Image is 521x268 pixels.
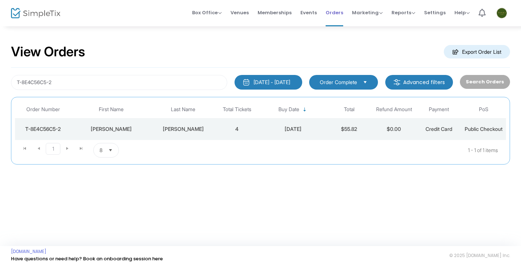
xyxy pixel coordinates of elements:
[391,9,415,16] span: Reports
[302,107,308,113] span: Sortable
[261,125,325,133] div: 9/2/2025
[426,126,452,132] span: Credit Card
[214,101,259,118] th: Total Tickets
[360,78,370,86] button: Select
[479,106,488,113] span: PoS
[352,9,383,16] span: Marketing
[371,118,416,140] td: $0.00
[371,101,416,118] th: Refund Amount
[444,45,510,58] m-button: Export Order List
[424,3,446,22] span: Settings
[11,255,163,262] a: Have questions or need help? Book an onboarding session here
[171,106,195,113] span: Last Name
[17,125,69,133] div: T-8E4C56C5-2
[327,118,372,140] td: $55.82
[11,249,46,254] a: [DOMAIN_NAME]
[393,79,401,86] img: filter
[278,106,299,113] span: Buy Date
[320,79,357,86] span: Order Complete
[243,79,250,86] img: monthly
[192,9,222,16] span: Box Office
[449,253,510,258] span: © 2025 [DOMAIN_NAME] Inc.
[254,79,290,86] div: [DATE] - [DATE]
[154,125,213,133] div: Flores
[192,143,498,158] kendo-pager-info: 1 - 1 of 1 items
[429,106,449,113] span: Payment
[327,101,372,118] th: Total
[15,101,506,140] div: Data table
[26,106,60,113] span: Order Number
[385,75,453,90] m-button: Advanced filters
[46,143,60,155] span: Page 1
[454,9,470,16] span: Help
[99,106,124,113] span: First Name
[465,126,503,132] span: Public Checkout
[105,143,116,157] button: Select
[235,75,302,90] button: [DATE] - [DATE]
[11,44,85,60] h2: View Orders
[100,147,102,154] span: 8
[326,3,343,22] span: Orders
[11,75,227,90] input: Search by name, email, phone, order number, ip address, or last 4 digits of card
[300,3,317,22] span: Events
[214,118,259,140] td: 4
[230,3,249,22] span: Venues
[258,3,292,22] span: Memberships
[73,125,150,133] div: Abigail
